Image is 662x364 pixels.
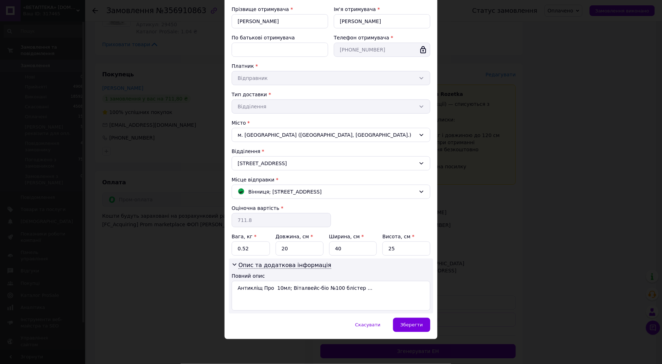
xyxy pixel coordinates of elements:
[238,262,331,269] span: Опис та додаткова інформація
[382,234,414,239] label: Висота, см
[248,188,322,196] span: Вінниця; [STREET_ADDRESS]
[334,43,430,57] input: +380
[329,234,364,239] label: Ширина, см
[232,128,430,142] div: м. [GEOGRAPHIC_DATA] ([GEOGRAPHIC_DATA], [GEOGRAPHIC_DATA].)
[232,148,430,155] div: Відділення
[232,205,279,211] label: Оціночна вартість
[232,35,295,40] label: По батькові отримувача
[232,63,430,70] div: Платник
[232,6,289,12] label: Прізвище отримувача
[232,91,430,98] div: Тип доставки
[232,176,430,183] div: Місце відправки
[232,119,430,126] div: Місто
[232,234,256,239] label: Вага, кг
[334,35,389,40] label: Телефон отримувача
[232,273,265,279] label: Повний опис
[334,6,376,12] label: Ім'я отримувача
[232,281,430,311] textarea: Антикліщ Про 10мл; Віталвейс-біо №100 блістер ...
[355,322,380,327] span: Скасувати
[232,156,430,170] div: [STREET_ADDRESS]
[401,322,423,327] span: Зберегти
[276,234,313,239] label: Довжина, см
